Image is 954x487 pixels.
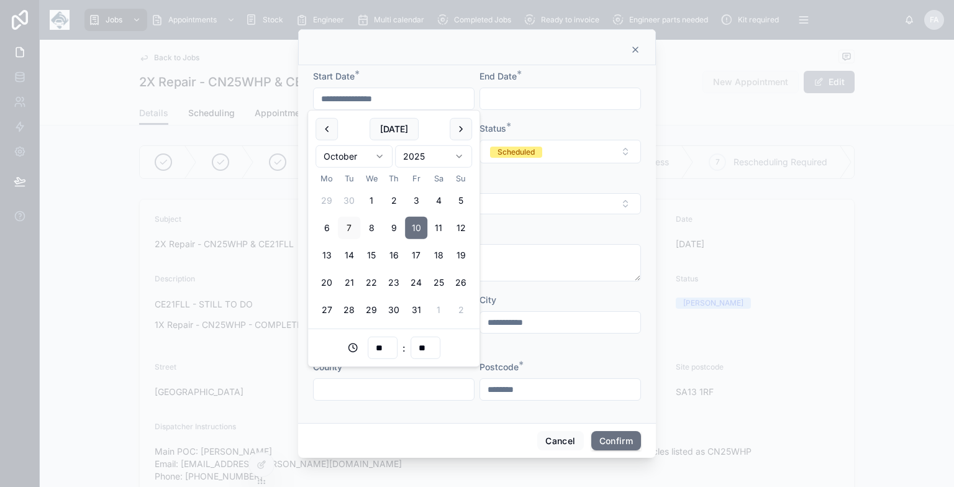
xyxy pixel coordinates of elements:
button: Thursday, 2 October 2025 [383,189,405,212]
th: Friday [405,173,427,184]
th: Sunday [450,173,472,184]
button: Thursday, 30 October 2025 [383,299,405,321]
div: Scheduled [497,147,535,158]
button: Wednesday, 8 October 2025 [360,217,383,239]
span: Status [479,123,506,134]
button: Thursday, 16 October 2025 [383,244,405,266]
span: County [313,362,342,372]
button: [DATE] [370,118,419,140]
button: Tuesday, 28 October 2025 [338,299,360,321]
button: Wednesday, 29 October 2025 [360,299,383,321]
span: End Date [479,71,517,81]
button: Friday, 24 October 2025 [405,271,427,294]
span: Start Date [313,71,355,81]
span: City [479,294,496,305]
button: Saturday, 18 October 2025 [427,244,450,266]
button: Monday, 13 October 2025 [316,244,338,266]
button: Saturday, 1 November 2025 [427,299,450,321]
button: Tuesday, 21 October 2025 [338,271,360,294]
table: October 2025 [316,173,472,321]
button: Wednesday, 22 October 2025 [360,271,383,294]
button: Sunday, 12 October 2025 [450,217,472,239]
button: Today, Tuesday, 7 October 2025 [338,217,360,239]
button: Wednesday, 1 October 2025 [360,189,383,212]
button: Cancel [537,431,583,451]
button: Friday, 3 October 2025 [405,189,427,212]
button: Monday, 29 September 2025 [316,189,338,212]
button: Sunday, 26 October 2025 [450,271,472,294]
button: Sunday, 5 October 2025 [450,189,472,212]
button: Wednesday, 15 October 2025 [360,244,383,266]
button: Tuesday, 30 September 2025 [338,189,360,212]
button: Sunday, 2 November 2025 [450,299,472,321]
button: Saturday, 4 October 2025 [427,189,450,212]
button: Select Button [479,140,641,163]
th: Thursday [383,173,405,184]
button: Saturday, 25 October 2025 [427,271,450,294]
button: Sunday, 19 October 2025 [450,244,472,266]
button: Monday, 6 October 2025 [316,217,338,239]
button: Monday, 27 October 2025 [316,299,338,321]
button: Friday, 17 October 2025 [405,244,427,266]
button: Saturday, 11 October 2025 [427,217,450,239]
th: Monday [316,173,338,184]
button: Monday, 20 October 2025 [316,271,338,294]
button: Friday, 31 October 2025 [405,299,427,321]
button: Confirm [591,431,641,451]
th: Wednesday [360,173,383,184]
button: Tuesday, 14 October 2025 [338,244,360,266]
button: Thursday, 9 October 2025 [383,217,405,239]
div: : [316,337,472,359]
th: Tuesday [338,173,360,184]
button: Thursday, 23 October 2025 [383,271,405,294]
span: Postcode [479,362,519,372]
th: Saturday [427,173,450,184]
button: Friday, 10 October 2025, selected [405,217,427,239]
